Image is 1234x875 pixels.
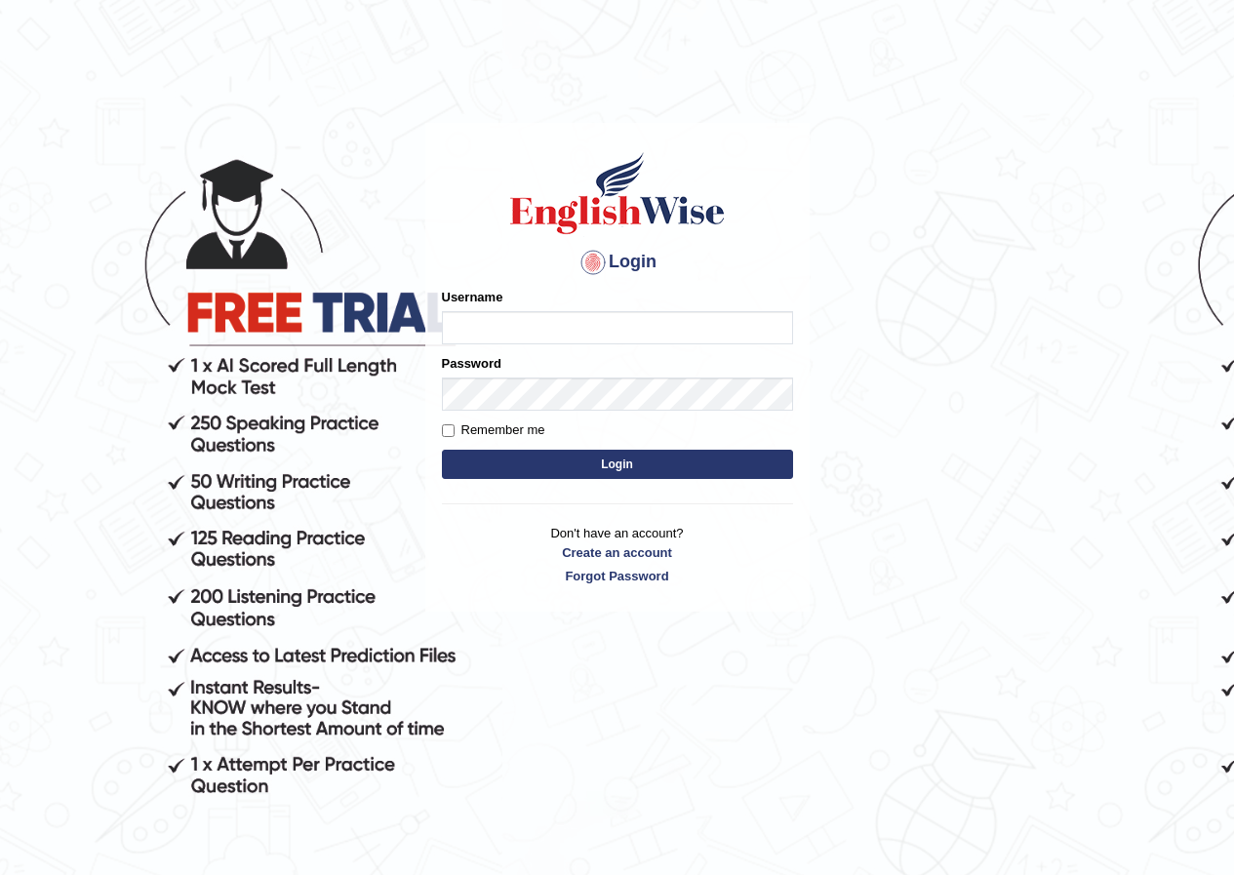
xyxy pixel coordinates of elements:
[442,567,793,585] a: Forgot Password
[506,149,729,237] img: Logo of English Wise sign in for intelligent practice with AI
[442,288,503,306] label: Username
[442,450,793,479] button: Login
[442,424,455,437] input: Remember me
[442,247,793,278] h4: Login
[442,354,501,373] label: Password
[442,524,793,584] p: Don't have an account?
[442,543,793,562] a: Create an account
[442,420,545,440] label: Remember me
